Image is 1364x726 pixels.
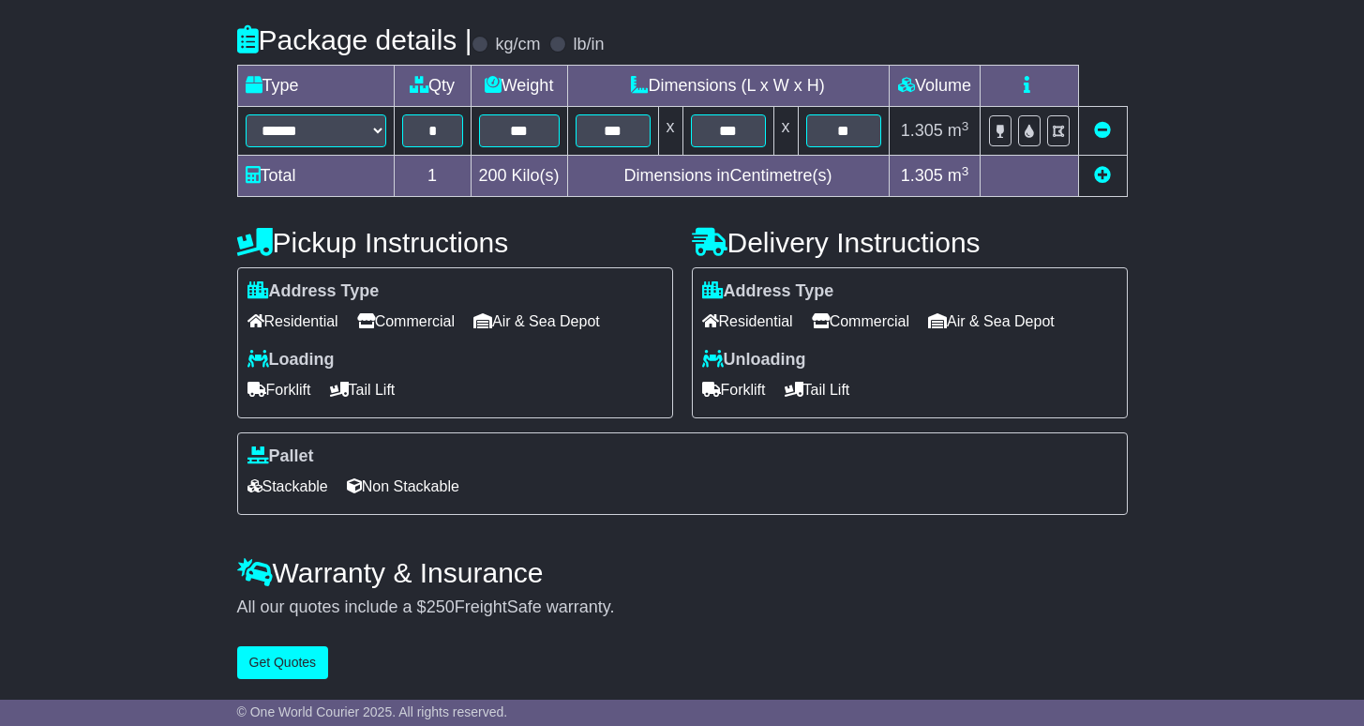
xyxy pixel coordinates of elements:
[237,597,1128,618] div: All our quotes include a $ FreightSafe warranty.
[901,166,943,185] span: 1.305
[237,646,329,679] button: Get Quotes
[237,66,394,107] td: Type
[1094,121,1111,140] a: Remove this item
[471,156,567,197] td: Kilo(s)
[247,350,335,371] label: Loading
[237,704,508,719] span: © One World Courier 2025. All rights reserved.
[773,107,798,156] td: x
[658,107,682,156] td: x
[889,66,981,107] td: Volume
[1094,166,1111,185] a: Add new item
[237,557,1128,588] h4: Warranty & Insurance
[495,35,540,55] label: kg/cm
[948,121,969,140] span: m
[567,156,889,197] td: Dimensions in Centimetre(s)
[237,24,472,55] h4: Package details |
[812,307,909,336] span: Commercial
[702,281,834,302] label: Address Type
[702,350,806,371] label: Unloading
[347,472,459,501] span: Non Stackable
[237,227,673,258] h4: Pickup Instructions
[394,156,471,197] td: 1
[427,597,455,616] span: 250
[962,119,969,133] sup: 3
[785,375,850,404] span: Tail Lift
[247,307,338,336] span: Residential
[901,121,943,140] span: 1.305
[573,35,604,55] label: lb/in
[962,164,969,178] sup: 3
[928,307,1055,336] span: Air & Sea Depot
[237,156,394,197] td: Total
[702,375,766,404] span: Forklift
[473,307,600,336] span: Air & Sea Depot
[247,472,328,501] span: Stackable
[479,166,507,185] span: 200
[471,66,567,107] td: Weight
[247,375,311,404] span: Forklift
[330,375,396,404] span: Tail Lift
[692,227,1128,258] h4: Delivery Instructions
[567,66,889,107] td: Dimensions (L x W x H)
[394,66,471,107] td: Qty
[357,307,455,336] span: Commercial
[247,446,314,467] label: Pallet
[247,281,380,302] label: Address Type
[702,307,793,336] span: Residential
[948,166,969,185] span: m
